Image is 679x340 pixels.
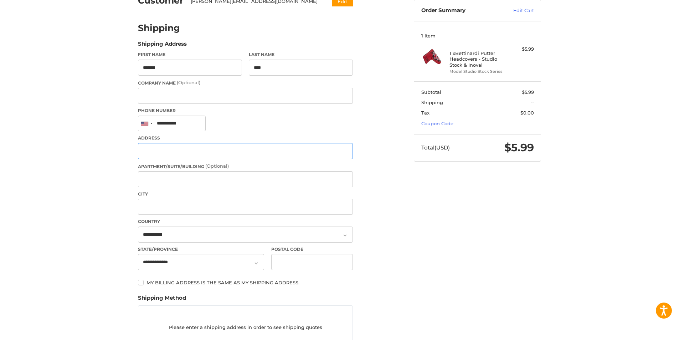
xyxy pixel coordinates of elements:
[498,7,534,14] a: Edit Cart
[421,33,534,39] h3: 1 Item
[138,107,353,114] label: Phone Number
[421,7,498,14] h3: Order Summary
[506,46,534,53] div: $5.99
[138,163,353,170] label: Apartment/Suite/Building
[449,68,504,75] li: Model Studio Stock Series
[138,40,187,51] legend: Shipping Address
[421,110,429,116] span: Tax
[205,163,229,169] small: (Optional)
[138,246,264,253] label: State/Province
[530,100,534,105] span: --
[271,246,353,253] label: Postal Code
[421,89,441,95] span: Subtotal
[177,80,200,85] small: (Optional)
[138,320,353,334] p: Please enter a shipping address in order to see shipping quotes
[421,144,450,151] span: Total (USD)
[504,141,534,154] span: $5.99
[138,51,242,58] label: First Name
[138,135,353,141] label: Address
[138,116,155,131] div: United States: +1
[138,218,353,225] label: Country
[138,22,180,34] h2: Shipping
[249,51,353,58] label: Last Name
[138,294,186,305] legend: Shipping Method
[449,50,504,68] h4: 1 x Bettinardi Putter Headcovers - Studio Stock & Inovai
[421,121,453,126] a: Coupon Code
[421,100,443,105] span: Shipping
[520,110,534,116] span: $0.00
[522,89,534,95] span: $5.99
[138,79,353,86] label: Company Name
[138,280,353,285] label: My billing address is the same as my shipping address.
[138,191,353,197] label: City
